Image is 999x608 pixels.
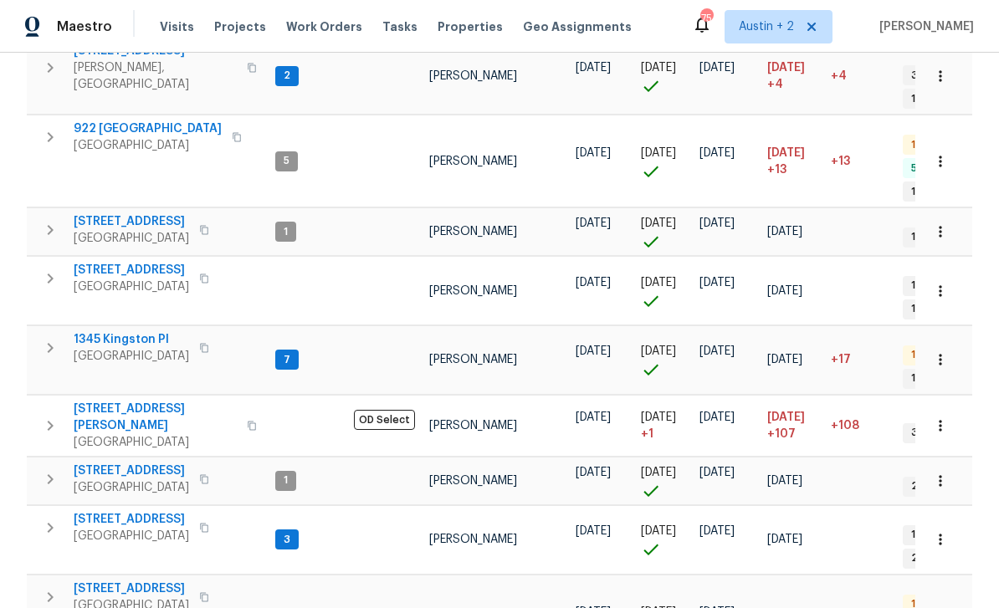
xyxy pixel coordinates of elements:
[767,411,805,423] span: [DATE]
[699,217,735,229] span: [DATE]
[904,185,975,199] span: 1 Accepted
[641,426,653,442] span: + 1
[767,76,783,93] span: +4
[904,479,945,493] span: 2 WIP
[641,277,676,289] span: [DATE]
[576,467,611,478] span: [DATE]
[641,525,676,537] span: [DATE]
[74,262,189,278] span: [STREET_ADDRESS]
[824,326,896,395] td: 17 day(s) past target finish date
[576,345,611,357] span: [DATE]
[767,226,802,238] span: [DATE]
[576,62,611,74] span: [DATE]
[634,257,693,325] td: Project started on time
[767,426,796,442] span: +107
[74,511,189,528] span: [STREET_ADDRESS]
[739,18,794,35] span: Austin + 2
[767,147,805,159] span: [DATE]
[74,580,189,597] span: [STREET_ADDRESS]
[438,18,503,35] span: Properties
[576,217,611,229] span: [DATE]
[641,467,676,478] span: [DATE]
[641,217,676,229] span: [DATE]
[429,285,517,297] span: [PERSON_NAME]
[699,62,735,74] span: [DATE]
[74,348,189,365] span: [GEOGRAPHIC_DATA]
[904,69,945,83] span: 3 WIP
[634,457,693,504] td: Project started on time
[429,156,517,167] span: [PERSON_NAME]
[767,285,802,297] span: [DATE]
[74,331,189,348] span: 1345 Kingston Pl
[576,147,611,159] span: [DATE]
[74,59,237,93] span: [PERSON_NAME], [GEOGRAPHIC_DATA]
[699,525,735,537] span: [DATE]
[873,18,974,35] span: [PERSON_NAME]
[277,154,296,168] span: 5
[634,208,693,256] td: Project started on time
[57,18,112,35] span: Maestro
[634,326,693,395] td: Project started on time
[634,38,693,115] td: Project started on time
[354,410,415,430] span: OD Select
[576,277,611,289] span: [DATE]
[523,18,632,35] span: Geo Assignments
[824,395,896,456] td: 108 day(s) past target finish date
[700,10,712,27] div: 75
[576,411,611,423] span: [DATE]
[74,462,189,479] span: [STREET_ADDRESS]
[699,467,735,478] span: [DATE]
[429,226,517,238] span: [PERSON_NAME]
[74,401,237,434] span: [STREET_ADDRESS][PERSON_NAME]
[74,230,189,247] span: [GEOGRAPHIC_DATA]
[831,156,850,167] span: +13
[904,348,940,362] span: 1 QC
[761,115,824,207] td: Scheduled to finish 13 day(s) late
[904,92,975,106] span: 1 Accepted
[74,213,189,230] span: [STREET_ADDRESS]
[286,18,362,35] span: Work Orders
[904,551,977,565] span: 2 Accepted
[904,161,952,176] span: 5 Done
[382,21,418,33] span: Tasks
[429,420,517,432] span: [PERSON_NAME]
[277,225,295,239] span: 1
[74,434,237,451] span: [GEOGRAPHIC_DATA]
[277,533,297,547] span: 3
[74,278,189,295] span: [GEOGRAPHIC_DATA]
[641,345,676,357] span: [DATE]
[699,345,735,357] span: [DATE]
[634,115,693,207] td: Project started on time
[767,534,802,545] span: [DATE]
[761,38,824,115] td: Scheduled to finish 4 day(s) late
[641,62,676,74] span: [DATE]
[904,302,975,316] span: 1 Accepted
[699,277,735,289] span: [DATE]
[641,411,676,423] span: [DATE]
[74,137,222,154] span: [GEOGRAPHIC_DATA]
[699,411,735,423] span: [DATE]
[767,475,802,487] span: [DATE]
[160,18,194,35] span: Visits
[831,354,851,365] span: +17
[277,69,297,83] span: 2
[824,38,896,115] td: 4 day(s) past target finish date
[634,395,693,456] td: Project started 1 days late
[429,70,517,82] span: [PERSON_NAME]
[904,371,975,386] span: 1 Accepted
[429,475,517,487] span: [PERSON_NAME]
[277,473,295,488] span: 1
[74,528,189,544] span: [GEOGRAPHIC_DATA]
[904,230,942,244] span: 1 WIP
[214,18,266,35] span: Projects
[699,147,735,159] span: [DATE]
[767,161,786,178] span: +13
[824,115,896,207] td: 13 day(s) past target finish date
[831,420,859,432] span: +108
[74,120,222,137] span: 922 [GEOGRAPHIC_DATA]
[576,525,611,537] span: [DATE]
[767,62,805,74] span: [DATE]
[767,354,802,365] span: [DATE]
[641,147,676,159] span: [DATE]
[429,354,517,365] span: [PERSON_NAME]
